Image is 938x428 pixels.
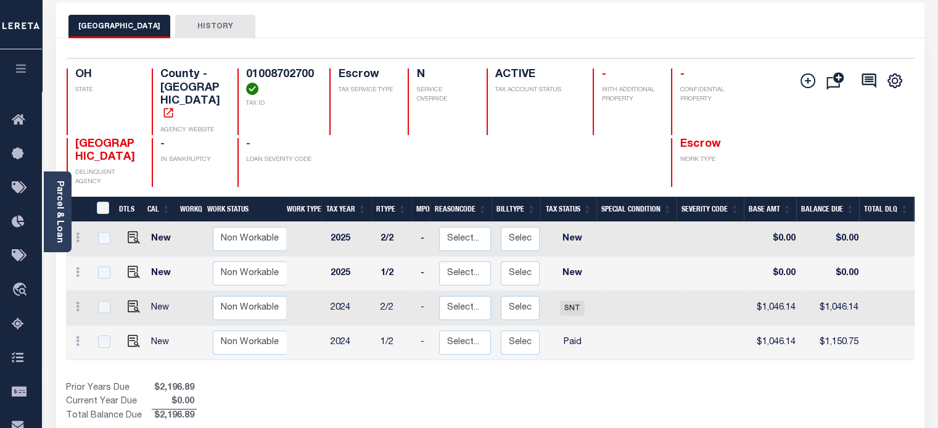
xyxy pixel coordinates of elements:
td: New [146,291,179,326]
h4: ACTIVE [495,68,578,82]
td: New [545,257,600,291]
h4: Escrow [338,68,393,82]
td: 2025 [326,257,376,291]
td: New [545,222,600,257]
th: MPO [411,197,430,222]
th: &nbsp;&nbsp;&nbsp;&nbsp;&nbsp;&nbsp;&nbsp;&nbsp;&nbsp;&nbsp; [66,197,89,222]
p: LOAN SEVERITY CODE [246,155,315,165]
th: Balance Due: activate to sort column ascending [796,197,859,222]
span: - [601,69,606,80]
h4: County - [GEOGRAPHIC_DATA] [160,68,223,121]
td: - [416,291,434,326]
td: New [146,257,179,291]
span: - [246,139,250,150]
a: Parcel & Loan [55,181,64,243]
td: 2/2 [376,291,416,326]
p: WORK TYPE [680,155,742,165]
span: $0.00 [152,395,197,409]
th: Work Status [202,197,286,222]
th: DTLS [114,197,142,222]
p: SERVICE OVERRIDE [416,86,471,104]
h4: N [416,68,471,82]
span: - [160,139,165,150]
td: 2024 [326,326,376,360]
span: SNT [560,301,585,316]
p: TAX ACCOUNT STATUS [495,86,578,95]
td: $0.00 [747,222,800,257]
td: New [146,326,179,360]
th: ReasonCode: activate to sort column ascending [430,197,492,222]
th: WorkQ [175,197,202,222]
th: Severity Code: activate to sort column ascending [677,197,744,222]
th: BillType: activate to sort column ascending [492,197,540,222]
td: 2024 [326,291,376,326]
h4: OH [75,68,138,82]
p: TAX SERVICE TYPE [338,86,393,95]
td: 1/2 [376,257,416,291]
td: $1,150.75 [800,326,863,360]
th: CAL: activate to sort column ascending [142,197,175,222]
th: RType: activate to sort column ascending [371,197,411,222]
span: $2,196.89 [152,409,197,423]
td: - [416,222,434,257]
td: $1,046.14 [747,326,800,360]
th: &nbsp; [89,197,115,222]
p: STATE [75,86,138,95]
p: CONFIDENTIAL PROPERTY [680,86,742,104]
th: Total DLQ: activate to sort column ascending [859,197,913,222]
td: $0.00 [747,257,800,291]
th: Tax Status: activate to sort column ascending [540,197,596,222]
p: DELINQUENT AGENCY [75,168,138,187]
p: AGENCY WEBSITE [160,126,223,135]
td: 2025 [326,222,376,257]
th: Work Type [282,197,321,222]
td: $0.00 [800,257,863,291]
th: Special Condition: activate to sort column ascending [596,197,677,222]
td: 1/2 [376,326,416,360]
span: - [680,69,684,80]
td: 2/2 [376,222,416,257]
td: New [146,222,179,257]
th: Base Amt: activate to sort column ascending [744,197,796,222]
td: $1,046.14 [747,291,800,326]
p: WITH ADDITIONAL PROPERTY [601,86,656,104]
td: - [416,326,434,360]
button: [GEOGRAPHIC_DATA] [68,15,170,38]
p: IN BANKRUPTCY [160,155,223,165]
td: Prior Years Due [66,382,152,395]
span: $2,196.89 [152,382,197,395]
span: [GEOGRAPHIC_DATA] [75,139,135,163]
td: Paid [545,326,600,360]
td: - [416,257,434,291]
td: $1,046.14 [800,291,863,326]
i: travel_explore [12,282,31,298]
th: Tax Year: activate to sort column ascending [321,197,371,222]
td: $0.00 [800,222,863,257]
h4: 01008702700 [246,68,315,95]
span: Escrow [680,139,720,150]
td: Total Balance Due [66,409,152,423]
td: Current Year Due [66,395,152,409]
p: TAX ID [246,99,315,109]
button: HISTORY [175,15,255,38]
